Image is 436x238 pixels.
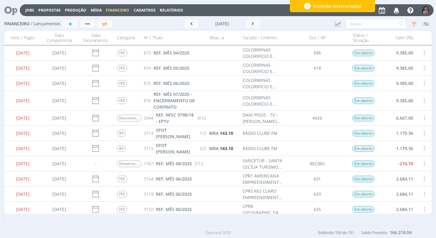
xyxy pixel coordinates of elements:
a: Mídia [91,8,102,13]
span: Nº / Título [144,35,163,40]
div: 1.179,36 [380,141,417,156]
div: Sacado / Cedente [240,33,286,43]
div: [DATE] [4,156,41,171]
span: 2/2 [200,145,206,152]
a: REF. MÊS 06/2025 [156,176,192,182]
span: Em aberto [353,80,375,87]
div: CPR8 [GEOGRAPHIC_DATA] EMPREENDIMENTO IMOBILIÁRIO SPE LTDA [243,203,283,216]
div: COLORMINAS COLORIFÍCIO E MINERAÇÃO LTDA [243,77,283,90]
div: [DATE] [41,141,77,156]
span: Em aberto [353,145,375,152]
div: -210,70 [380,156,417,171]
div: [DATE] [4,91,41,110]
a: SPOT [PERSON_NAME] [156,142,197,155]
div: 2.684,11 [380,202,417,217]
span: REF. MÊS 07/2025 - ENCERRAMENTO DE CONTRATO [153,91,195,110]
span: SPOT [PERSON_NAME] [156,127,190,139]
span: 1/2 [200,130,206,136]
span: Em aberto [353,115,375,121]
div: CPR5 RIO CLARO EMPREENDIMENTO IMOB. SPE LTDA [243,188,283,201]
div: [DATE] [4,141,41,156]
span: 1767 [144,160,153,167]
a: REF. MÊS 08/2025 [156,160,192,167]
div: [DATE] [41,156,77,171]
div: 1.179,36 [380,126,417,141]
button: Mídia [89,8,104,13]
div: COLORMINAS COLORIFÍCIO E MINERAÇÃO LTDA [243,62,283,75]
span: 3118 [144,191,153,197]
div: 635 [286,202,350,217]
span: Em aberto [353,206,375,213]
div: Data Competência [41,33,77,43]
div: 9.385,00 [380,91,417,110]
span: BV [117,145,126,152]
img: 6 [422,6,430,14]
div: [DATE] [4,76,41,91]
b: 143.10 [220,145,234,151]
span: Em aberto [353,50,375,56]
span: 873 [144,50,151,56]
button: Relatórios [158,8,185,13]
span: FEE [117,97,127,104]
div: [DATE] [4,202,41,217]
div: RÁDIO CLUBE FM [243,145,278,152]
span: Financeiro [4,21,30,26]
span: 3715 [144,145,153,152]
div: COLORMINAS COLORIFÍCIO E MINERAÇÃO LTDA [243,47,283,59]
button: Financeiro [104,8,131,13]
button: Cadastros [132,8,157,13]
div: 618 [286,61,350,75]
button: + [63,20,78,28]
div: Status / Situação [350,33,380,43]
div: 633 [286,187,350,201]
div: Doc / NF [286,33,350,43]
div: [DATE] [41,110,77,125]
span: Em aberto [353,191,375,198]
span: 3132 [144,206,153,212]
a: SPOT [PERSON_NAME] [156,127,197,140]
span: Em aberto [353,97,375,104]
span: Em aberto [353,65,375,72]
span: REF. NFSC 9798/18 - EPTV [156,112,194,124]
div: [DATE] [4,171,41,186]
input: Busca [346,19,406,29]
div: [DATE] [41,187,77,201]
span: Em aberto [353,160,375,167]
span: Cadastros [134,8,156,13]
span: + [68,20,72,27]
a: REF. NFSC 9798/18 - EPTV [156,112,195,124]
div: [DATE] [41,126,77,141]
span: Saldo Previsto [361,230,387,235]
div: SANCETUR - SANTA CECÍLIA TURISMO LTDA. [243,157,283,170]
span: 3104 [144,176,153,182]
span: Exibindo 100 de 151 [318,230,354,235]
span: Em aberto [353,176,375,182]
button: [DATE] [199,19,246,28]
div: - [77,156,114,171]
span: Desconto Padrão [117,115,141,121]
div: 2.684,11 [380,171,417,186]
span: REF. MÊS 06/2025 [156,191,192,197]
div: [DATE] [41,76,77,91]
div: 631 [286,171,350,186]
span: / Lançamentos [31,21,61,26]
a: REF. MÊS 07/2025 - ENCERRAMENTO DE CONTRATO [153,91,206,110]
div: RÁDIO CLUBE FM [243,130,278,136]
div: [DATE] [4,187,41,201]
a: REF. MÊS 04/2025 [153,50,189,56]
div: Categoria [114,33,141,43]
div: [DATE] [41,91,77,110]
span: FEE [117,206,127,213]
b: 166.218,04 [390,229,412,235]
button: Produção [63,8,88,13]
div: Valor (R$) [380,33,417,43]
div: CPR1 AMERICANA EMPREENDIMENTO IMOB. SPE LTDA [243,173,283,185]
span: REF. MÊS 06/2025 [156,206,192,212]
span: 874 [144,65,151,71]
div: 9.385,00 [380,76,417,91]
span: Em aberto [353,130,375,137]
span: 3714 [144,130,153,136]
div: 2.684,11 [380,187,417,201]
a: REF. MÊS 06/2025 [156,206,192,212]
